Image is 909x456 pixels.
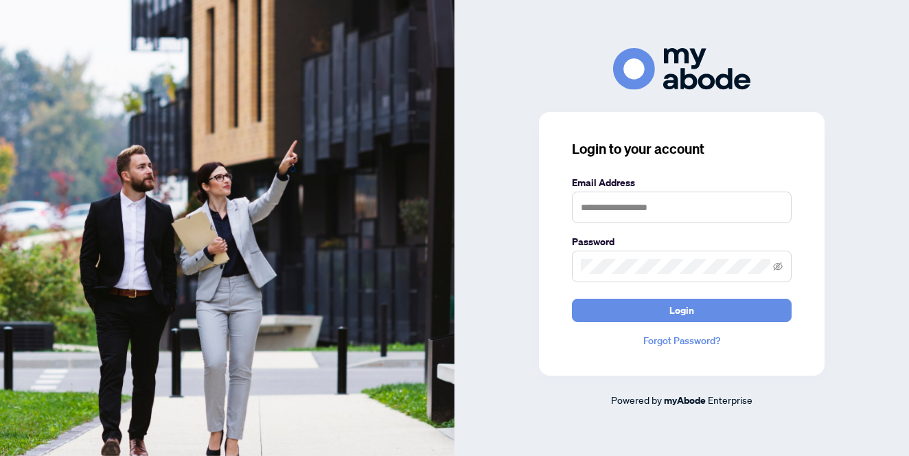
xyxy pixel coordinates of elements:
[611,394,662,406] span: Powered by
[572,299,792,322] button: Login
[572,333,792,348] a: Forgot Password?
[664,393,706,408] a: myAbode
[572,175,792,190] label: Email Address
[613,48,750,90] img: ma-logo
[708,394,752,406] span: Enterprise
[773,262,783,271] span: eye-invisible
[572,234,792,249] label: Password
[572,139,792,159] h3: Login to your account
[669,299,694,321] span: Login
